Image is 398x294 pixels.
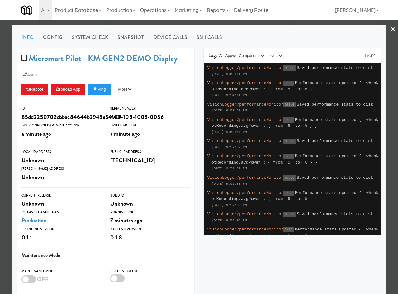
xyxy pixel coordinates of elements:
[283,212,296,217] span: DEBUG
[297,212,373,216] span: Saved performance stats to disk
[211,109,247,112] span: [DATE] 9:53:57 PM
[283,102,296,107] span: DEBUG
[208,52,217,59] span: Logs
[21,106,101,112] div: ID
[37,275,49,283] span: OFF
[21,155,101,166] div: Unknown
[110,122,190,129] div: Last Heartbeat
[211,130,247,134] span: [DATE] 9:53:57 PM
[211,203,247,207] span: [DATE] 9:52:33 PM
[207,117,284,122] span: VisionLogger/performanceMonitor
[391,20,396,39] a: ×
[149,30,192,45] a: Device Calls
[21,268,101,274] div: Maintenance Mode
[192,30,227,45] a: SSH Calls
[21,166,101,172] div: [PERSON_NAME] Address
[283,117,293,123] span: INFO
[283,65,296,71] span: DEBUG
[211,191,379,202] span: Performance stats updated { 'whenNotRecording.avgPower': { from: 6, to: 5 } }
[38,30,67,45] a: Config
[211,154,379,165] span: Performance stats updated { 'whenNotRecording.avgPower': { from: 5, to: 6 } }
[29,52,178,64] a: Micromart Pilot - KM GEN2 DEMO Display
[283,227,293,232] span: INFO
[21,216,47,225] a: Production
[21,71,38,78] a: Balena
[110,216,142,225] span: 7 minutes ago
[110,232,190,243] div: 0.1.8
[211,117,379,128] span: Performance stats updated { 'whenNotRecording.avgPower': { from: 6, to: 5 } }
[363,53,377,59] a: Link
[110,192,190,199] div: Build Id
[207,212,284,216] span: VisionLogger/performanceMonitor
[297,175,373,180] span: Saved performance stats to disk
[207,102,284,107] span: VisionLogger/performanceMonitor
[211,93,247,97] span: [DATE] 9:54:11 PM
[266,53,283,59] button: Levels
[207,65,284,70] span: VisionLogger/performanceMonitor
[283,175,296,181] span: DEBUG
[297,102,373,107] span: Saved performance stats to disk
[207,175,284,180] span: VisionLogger/performanceMonitor
[224,53,238,59] button: App
[207,154,284,159] span: VisionLogger/performanceMonitor
[88,84,111,95] button: Ping
[51,84,85,95] button: Reload App
[211,72,247,76] span: [DATE] 9:54:11 PM
[297,65,373,70] span: Saved performance stats to disk
[21,122,101,129] div: Last Connected (Remote Access)
[113,84,137,95] button: More
[110,155,190,166] div: [TECHNICAL_ID]
[211,145,247,149] span: [DATE] 9:52:39 PM
[21,232,101,243] div: 0.1.1
[110,130,140,138] span: a minute ago
[110,112,190,122] div: ACT-108-1003-0036
[283,191,293,196] span: INFO
[17,30,38,45] a: Info
[207,81,284,85] span: VisionLogger/performanceMonitor
[21,84,48,95] button: Reboot
[110,268,190,274] div: Use Custom Text
[110,209,190,216] div: Running Since
[21,130,51,138] span: a minute ago
[21,192,101,199] div: Current Release
[110,149,190,155] div: Public IP Address
[113,30,149,45] a: Snapshot
[207,139,284,143] span: VisionLogger/performanceMonitor
[237,53,266,59] button: Components
[283,139,296,144] span: DEBUG
[283,81,293,86] span: INFO
[207,191,284,195] span: VisionLogger/performanceMonitor
[207,227,284,232] span: VisionLogger/performanceMonitor
[211,167,247,170] span: [DATE] 9:52:39 PM
[21,198,101,209] div: Unknown
[21,172,101,183] div: Unknown
[297,139,373,143] span: Saved performance stats to disk
[110,198,190,209] div: Unknown
[21,5,32,16] img: Micromart
[110,226,190,232] div: Backend Version
[67,30,113,45] a: System Check
[283,154,293,159] span: INFO
[211,81,379,92] span: Performance stats updated { 'whenNotRecording.avgPower': { from: 5, to: 6 } }
[21,226,101,232] div: Frontend Version
[110,106,190,112] div: Serial Number
[21,209,101,216] div: Release Channel Name
[21,252,60,259] span: Maintenance Mode
[21,112,101,122] div: 85dd2250702cbbac84644b2943e54140
[211,227,379,238] span: Performance stats updated { 'whenNotRecording.avgPower': { from: 5, to: 6 } }
[211,182,247,186] span: [DATE] 9:52:33 PM
[21,149,101,155] div: Local IP Address
[211,219,247,222] span: [DATE] 9:52:05 PM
